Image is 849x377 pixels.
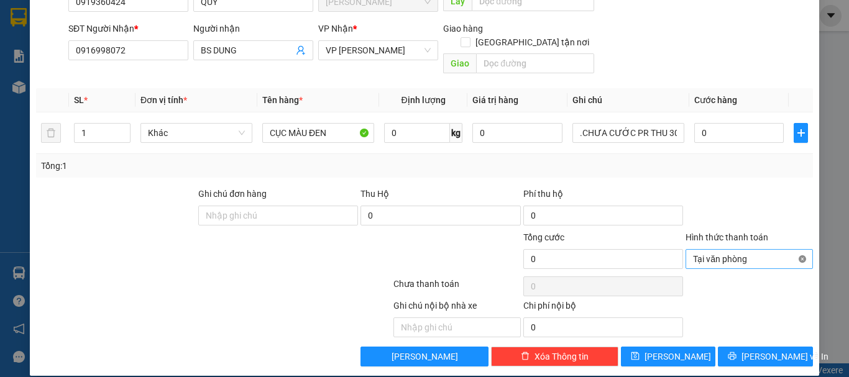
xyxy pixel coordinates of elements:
[472,123,562,143] input: 0
[443,24,483,34] span: Giao hàng
[567,88,689,112] th: Ghi chú
[392,277,522,299] div: Chưa thanh toán
[140,95,187,105] span: Đơn vị tính
[572,123,684,143] input: Ghi Chú
[393,317,521,337] input: Nhập ghi chú
[401,95,445,105] span: Định lượng
[470,35,594,49] span: [GEOGRAPHIC_DATA] tận nơi
[694,95,737,105] span: Cước hàng
[741,350,828,363] span: [PERSON_NAME] và In
[74,95,84,105] span: SL
[645,350,711,363] span: [PERSON_NAME]
[728,352,737,361] span: printer
[68,22,188,35] div: SĐT Người Nhận
[326,41,431,60] span: VP Phan Rang
[262,95,303,105] span: Tên hàng
[621,347,716,366] button: save[PERSON_NAME]
[41,159,329,173] div: Tổng: 1
[360,347,488,366] button: [PERSON_NAME]
[450,123,462,143] span: kg
[443,53,476,73] span: Giao
[631,352,640,361] span: save
[41,123,61,143] button: delete
[521,352,530,361] span: delete
[193,22,313,35] div: Người nhận
[360,189,389,199] span: Thu Hộ
[794,123,808,143] button: plus
[535,350,589,363] span: Xóa Thông tin
[148,124,245,142] span: Khác
[296,45,306,55] span: user-add
[393,299,521,317] div: Ghi chú nội bộ nhà xe
[523,232,564,242] span: Tổng cước
[523,187,683,206] div: Phí thu hộ
[693,250,805,268] span: Tại văn phòng
[794,128,807,138] span: plus
[523,299,683,317] div: Chi phí nội bộ
[198,206,358,225] input: Ghi chú đơn hàng
[491,347,618,366] button: deleteXóa Thông tin
[718,347,813,366] button: printer[PERSON_NAME] và In
[476,53,594,73] input: Dọc đường
[262,123,374,143] input: VD: Bàn, Ghế
[799,255,806,263] span: close-circle
[472,95,518,105] span: Giá trị hàng
[686,232,768,242] label: Hình thức thanh toán
[318,24,353,34] span: VP Nhận
[392,350,458,363] span: [PERSON_NAME]
[198,189,267,199] label: Ghi chú đơn hàng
